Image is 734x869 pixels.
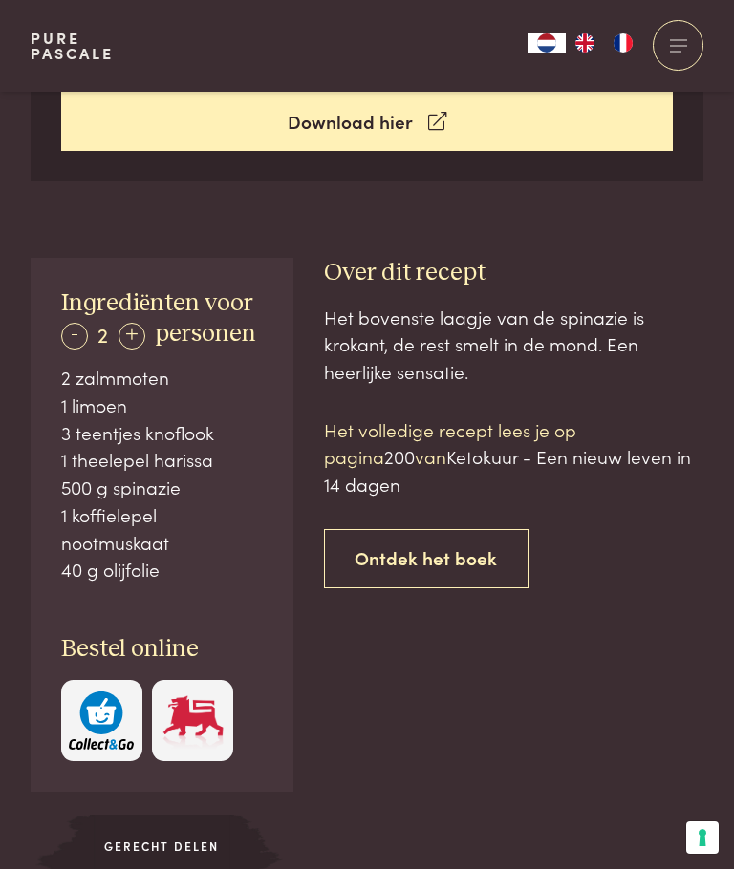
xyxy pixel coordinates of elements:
div: Het bovenste laagje van de spinazie is krokant, de rest smelt in de mond. Een heerlijke sensatie. [324,304,704,386]
div: 1 theelepel harissa [61,446,263,474]
div: 500 g spinazie [61,474,263,501]
a: Download hier [61,92,674,152]
span: Gerecht delen [90,837,234,855]
div: + [119,323,145,350]
span: 2 [97,320,108,349]
div: Language [528,33,566,53]
span: Ketokuur - Een nieuw leven in 14 dagen [324,443,691,497]
div: 2 zalmmoten [61,364,263,392]
div: 1 koffielepel nootmuskaat [61,501,263,556]
div: 40 g olijfolie [61,556,263,583]
a: Ontdek het boek [324,529,529,589]
h3: Bestel online [61,634,263,665]
div: - [61,323,88,350]
aside: Language selected: Nederlands [528,33,642,53]
img: Delhaize [161,691,226,750]
div: 1 limoen [61,392,263,419]
p: Het volledige recept lees je op pagina van [324,416,704,498]
a: PurePascale [31,31,114,61]
span: personen [155,322,256,346]
h3: Over dit recept [324,258,704,288]
ul: Language list [566,33,642,53]
span: Ingrediënten voor [61,291,253,315]
img: c308188babc36a3a401bcb5cb7e020f4d5ab42f7cacd8327e500463a43eeb86c.svg [69,691,134,750]
a: FR [604,33,642,53]
span: 200 [384,443,415,469]
button: Uw voorkeuren voor toestemming voor trackingtechnologieën [686,821,719,854]
div: 3 teentjes knoflook [61,419,263,447]
a: NL [528,33,566,53]
a: EN [566,33,604,53]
